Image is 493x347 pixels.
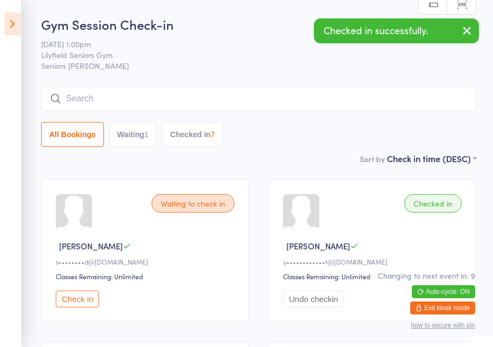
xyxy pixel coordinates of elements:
div: 1 [144,130,149,139]
div: Waiting to check in [152,194,234,213]
button: All Bookings [41,122,104,147]
div: Changing to next event in: 9 [378,270,475,281]
div: Classes Remaining: Unlimited [56,272,238,281]
div: Classes Remaining: Unlimited [283,272,465,281]
h2: Gym Session Check-in [41,15,476,33]
button: how to secure with pin [411,322,475,329]
button: Check in [56,291,99,307]
div: Check in time (DESC) [387,152,476,164]
span: [PERSON_NAME] [59,240,123,252]
button: Auto-cycle: ON [412,285,475,298]
div: Checked in [404,194,462,213]
div: Checked in successfully. [314,18,479,43]
span: Seniors [PERSON_NAME] [41,60,476,71]
div: s••••••••d@[DOMAIN_NAME] [56,257,238,266]
button: Undo checkin [283,291,344,307]
button: Waiting1 [109,122,157,147]
button: Exit kiosk mode [410,301,475,314]
div: y••••••••••••t@[DOMAIN_NAME] [283,257,465,266]
div: 7 [211,130,215,139]
span: [DATE] 1:00pm [41,38,459,49]
span: [PERSON_NAME] [286,240,350,252]
input: Search [41,86,476,111]
label: Sort by [360,153,385,164]
button: Checked in7 [162,122,223,147]
span: Lilyfield Seniors Gym [41,49,459,60]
